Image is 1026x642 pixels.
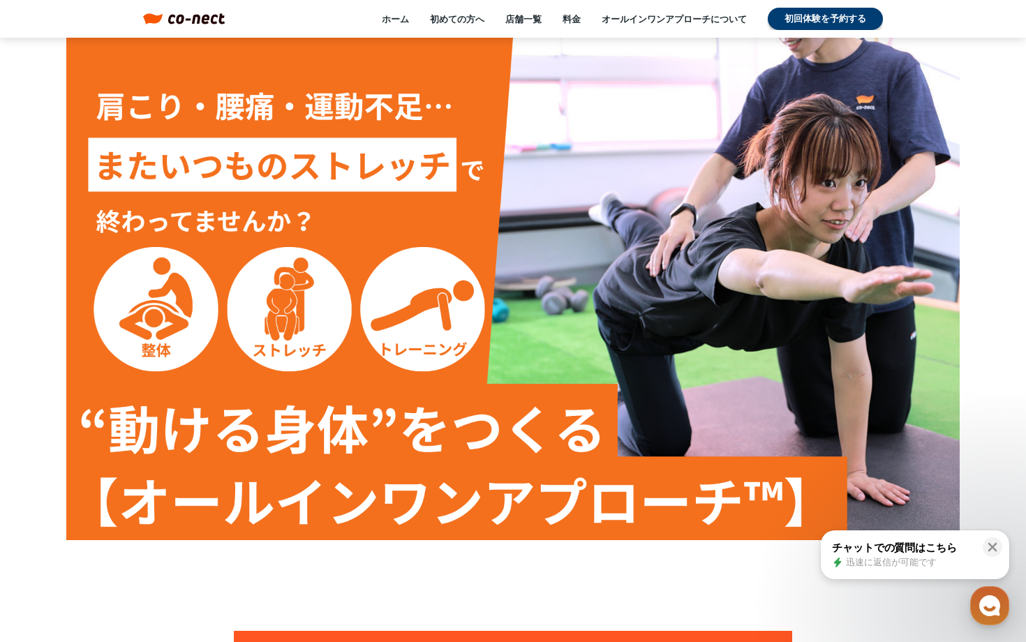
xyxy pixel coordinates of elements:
[768,8,883,30] a: 初回体験を予約する
[382,13,409,25] a: ホーム
[563,13,581,25] a: 料金
[602,13,747,25] a: オールインワンアプローチについて
[430,13,484,25] a: 初めての方へ
[505,13,542,25] a: 店舗一覧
